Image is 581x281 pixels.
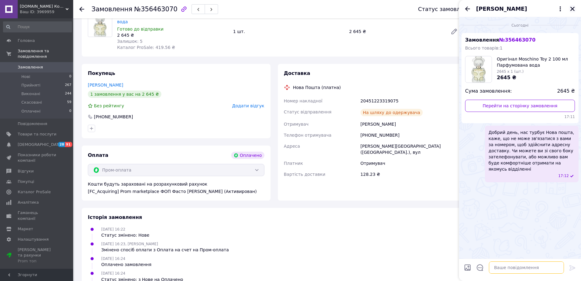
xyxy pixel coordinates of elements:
span: 59 [67,100,71,105]
span: Вартість доставки [284,172,325,177]
div: Нова Пошта (платна) [292,84,343,91]
span: Покупці [18,179,34,184]
span: Адреса [284,144,300,149]
span: Всього товарів: 1 [465,46,503,50]
span: Оригінал Moschino Toy 2 100 мл Парфумована вода [497,56,575,68]
span: 267 [65,83,71,88]
span: № 356463070 [499,37,535,43]
button: Назад [464,5,471,13]
div: 1 шт. [231,27,346,36]
span: Отримувач [284,122,309,127]
span: Залишок: 5 [117,39,143,44]
span: Показники роботи компанії [18,152,56,163]
span: Товари та послуги [18,131,56,137]
span: Додати відгук [232,103,264,108]
span: Покупець [88,70,115,76]
div: Ваш ID: 3969959 [20,9,73,15]
button: [PERSON_NAME] [476,5,564,13]
div: Статус замовлення [418,6,474,12]
span: [DATE] 16:24 [101,271,125,275]
span: Повідомлення [18,121,47,127]
div: На шляху до одержувача [360,109,423,116]
span: [PERSON_NAME] [476,5,527,13]
span: Замовлення [18,65,43,70]
span: Налаштування [18,237,49,242]
span: Сума замовлення: [465,88,512,95]
div: Кошти будуть зараховані на розрахунковий рахунок [88,181,264,194]
div: 128.23 ₴ [359,169,461,180]
span: 17:11 12.08.2025 [465,114,575,120]
span: Добрий день, нас турбує Нова пошта, каже, що не може зв'язатися з вами за номером, щоб здійснити ... [489,129,575,172]
div: 12.08.2025 [461,22,579,28]
span: Нові [21,74,30,79]
span: Аналітика [18,200,39,205]
div: [PERSON_NAME] [359,119,461,130]
a: [PERSON_NAME] [88,83,123,87]
span: 244 [65,91,71,97]
span: Замовлення та повідомлення [18,48,73,59]
span: 0 [69,74,71,79]
div: [PHONE_NUMBER] [93,114,134,120]
img: 6756282024_w100_h100_original-moschino-toy.jpg [472,56,486,83]
span: Платник [284,161,303,166]
img: Оригінал Moschino Toy 2 100 мл Парфумована вода [94,13,106,37]
span: Телефон отримувача [284,133,332,138]
span: Відгуки [18,168,34,174]
div: 2 645 ₴ [347,27,446,36]
span: Без рейтингу [94,103,124,108]
span: [DATE] 16:22 [101,227,125,231]
div: Отримувач [359,158,461,169]
span: Готово до відправки [117,27,163,31]
span: Elune.com.ua Косметика та Парфуми [20,4,66,9]
span: Прийняті [21,83,40,88]
input: Пошук [3,21,72,32]
span: Гаманець компанії [18,210,56,221]
div: [FC_Acquiring] Prom marketplace ФОП Фасто [PERSON_NAME] (Активирован) [88,188,264,194]
span: [DATE] 16:23, [PERSON_NAME] [101,242,158,246]
span: №356463070 [134,6,178,13]
span: Номер накладної [284,98,323,103]
span: Головна [18,38,35,43]
div: [PERSON_NAME][GEOGRAPHIC_DATA] ([GEOGRAPHIC_DATA].), вул [359,141,461,158]
button: Відкрити шаблони відповідей [476,264,484,272]
a: Редагувати [448,25,460,38]
span: 91 [65,142,72,147]
div: 20451223319075 [359,95,461,106]
button: Закрити [569,5,576,13]
span: Сьогодні [509,23,531,28]
span: Виконані [21,91,40,97]
div: Prom топ [18,258,56,264]
span: Доставка [284,70,310,76]
span: Каталог ProSale [18,189,51,195]
span: Скасовані [21,100,42,105]
a: Перейти на сторінку замовлення [465,100,575,112]
div: Оплачено замовлення [101,261,151,268]
span: 2645 x 1 (шт.) [497,69,524,74]
span: Оплачені [21,109,41,114]
div: 1 замовлення у вас на 2 645 ₴ [88,91,161,98]
div: Оплачено [231,152,264,159]
span: 2645 ₴ [497,75,516,80]
span: Маркет [18,226,33,232]
span: Замовлення [91,6,132,13]
span: 0 [69,109,71,114]
div: [PHONE_NUMBER] [359,130,461,141]
span: 28 [58,142,65,147]
span: [DATE] 16:24 [101,257,125,261]
div: Статус змінено: Нове [101,232,149,238]
span: 17:12 12.08.2025 [558,173,569,179]
span: Каталог ProSale: 419.56 ₴ [117,45,175,50]
span: Замовлення [465,37,536,43]
span: [PERSON_NAME] та рахунки [18,247,56,264]
span: Оплата [88,152,108,158]
div: 2 645 ₴ [117,32,228,38]
div: Повернутися назад [79,6,84,12]
span: 2645 ₴ [557,88,575,95]
div: Змінено спосіб оплати з Оплата на счет на Пром-оплата [101,247,229,253]
span: Історія замовлення [88,214,142,220]
span: [DEMOGRAPHIC_DATA] [18,142,63,147]
span: Статус відправлення [284,109,332,114]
